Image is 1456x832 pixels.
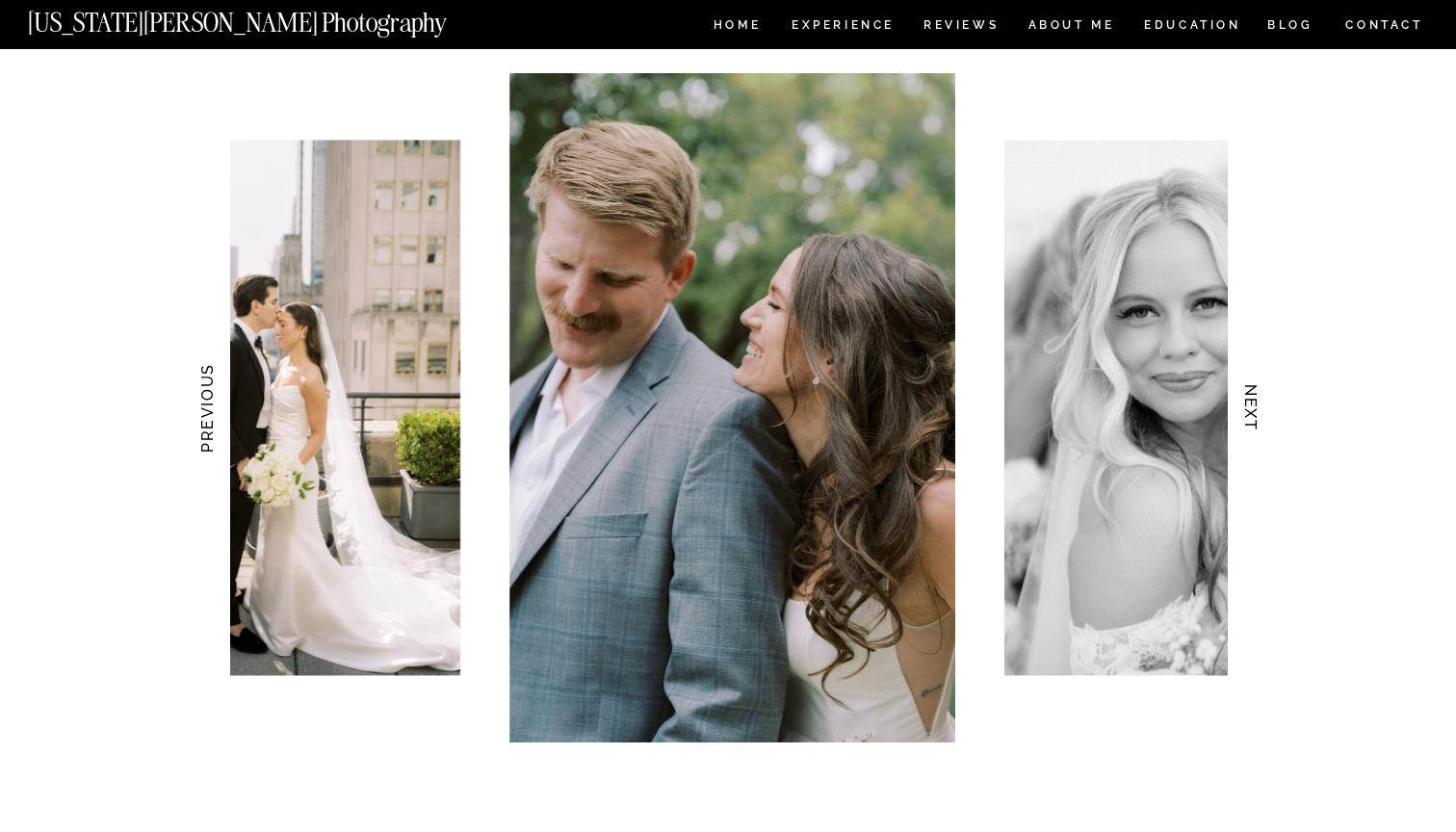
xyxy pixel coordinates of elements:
[710,19,765,36] a: HOME
[28,10,511,26] a: [US_STATE][PERSON_NAME] Photography
[1241,348,1261,469] h3: NEXT
[923,19,996,36] a: REVIEWS
[1267,19,1313,36] a: BLOG
[1142,19,1243,36] a: EDUCATION
[1027,19,1115,36] a: ABOUT ME
[1344,14,1424,36] a: CONTACT
[196,348,217,469] h3: PREVIOUS
[792,19,893,36] a: Experience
